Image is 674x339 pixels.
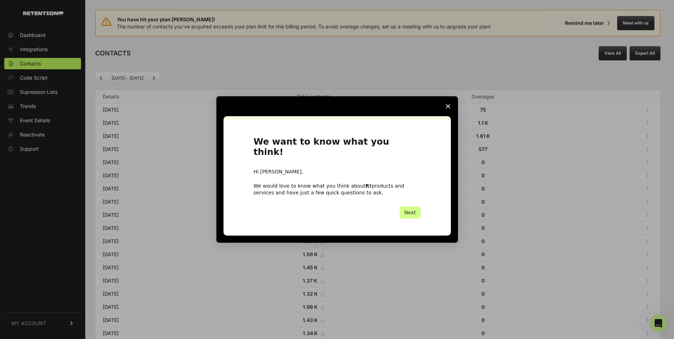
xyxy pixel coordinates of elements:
b: R! [366,183,372,189]
div: Hi [PERSON_NAME], [254,168,421,176]
button: Next [400,206,421,219]
div: We would love to know what you think about products and services and have just a few quick questi... [254,183,421,195]
span: Close survey [438,96,458,116]
h1: We want to know what you think! [254,137,421,161]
